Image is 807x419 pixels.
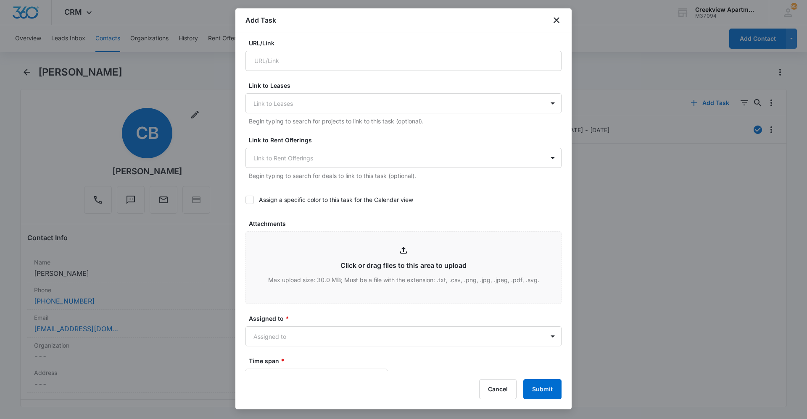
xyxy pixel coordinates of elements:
label: Attachments [249,219,565,228]
label: Link to Leases [249,81,565,90]
p: Begin typing to search for projects to link to this task (optional). [249,117,562,126]
label: Time span [249,356,565,365]
button: close [551,15,562,25]
button: Cancel [479,379,517,399]
label: Assign a specific color to this task for the Calendar view [245,195,562,204]
label: Assigned to [249,314,565,323]
h1: Add Task [245,15,276,25]
input: URL/Link [245,51,562,71]
button: Submit [523,379,562,399]
label: Link to Rent Offerings [249,136,565,144]
label: URL/Link [249,39,565,47]
p: Begin typing to search for deals to link to this task (optional). [249,171,562,180]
